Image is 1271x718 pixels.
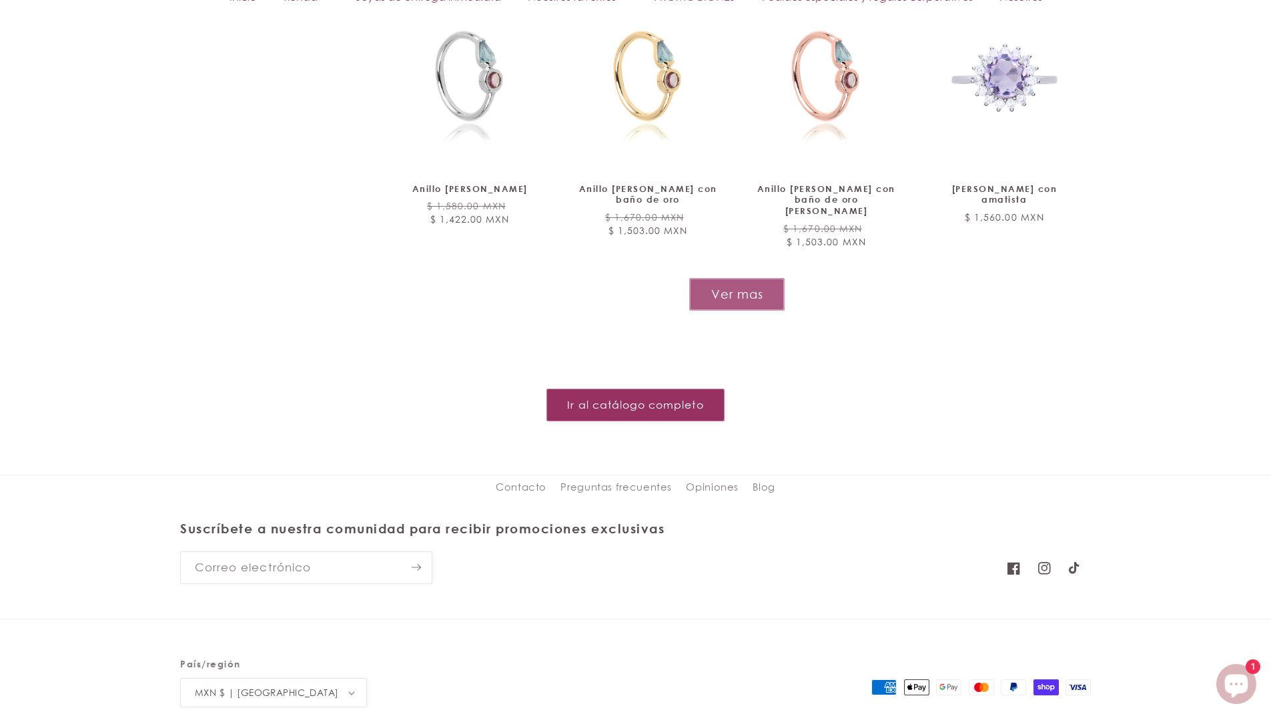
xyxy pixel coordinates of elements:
a: Anillo [PERSON_NAME] con baño de oro [PERSON_NAME] [754,183,899,217]
a: Opiniones [686,475,739,499]
button: Suscribirse [401,551,432,584]
a: Anillo [PERSON_NAME] con baño de oro [576,183,721,206]
span: MXN $ | [GEOGRAPHIC_DATA] [195,686,339,699]
a: Preguntas frecuentes [560,475,672,499]
a: Blog [753,475,775,499]
input: Correo electrónico [181,552,432,583]
a: Anillo [PERSON_NAME] [398,183,542,195]
button: MXN $ | [GEOGRAPHIC_DATA] [180,678,367,707]
a: Ir al catálogo completo [546,389,725,421]
a: Contacto [496,479,546,499]
inbox-online-store-chat: Chat de la tienda online Shopify [1212,664,1260,707]
button: Ver mas [689,278,785,311]
h2: País/región [180,657,367,671]
h2: Suscríbete a nuestra comunidad para recibir promociones exclusivas [180,521,991,537]
a: [PERSON_NAME] con amatista [932,183,1077,206]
